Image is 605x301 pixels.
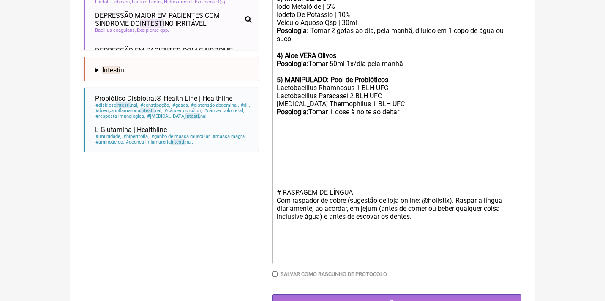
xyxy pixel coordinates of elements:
span: Excipiente qsp [137,28,169,33]
div: Tomar 1 dose à noite ao deitar [277,108,517,132]
span: câncer colorretal [203,108,244,113]
strong: 4) Aloe VERA Olivos [277,52,336,60]
div: Tomar 50ml 1x/dia pela manhã [277,60,517,68]
span: gases [172,102,189,108]
span: Bacillus coagulans [95,28,136,33]
span: ganho de massa muscular [150,134,210,139]
div: [MEDICAL_DATA] Thermophilus 1 BLH UFC [277,100,517,108]
div: Iodeto De Potássio | 10% [277,11,517,19]
span: imunidade [95,134,122,139]
span: Intesti [102,66,120,74]
span: disbiose nal [95,102,139,108]
div: Lactobacillus Rhamnosus 1 BLH UFC [277,84,517,92]
span: INTESTI [140,19,164,28]
span: L Glutamina | Healthline [95,126,167,134]
span: constipação [140,102,170,108]
strong: Posologia [277,27,307,35]
span: n [102,66,124,74]
div: Veículo Aquoso Qsp | 30ml [277,19,517,27]
span: dii [240,102,250,108]
span: intesti [116,102,131,108]
span: massa magra [212,134,246,139]
span: resposta imunológica [95,113,145,119]
span: intesti [140,108,155,113]
span: doença inflamatoria nal [125,139,193,145]
summary: Intestin [95,66,252,74]
span: DEPRESSÃO EM PACIENTES COM SÍNDROME DO NO IRRITÁVEL [95,47,242,63]
span: hipertrofia [123,134,149,139]
span: distensão abdominal [191,102,239,108]
div: # RASPAGEM DE LÍNGUA Com raspador de cobre (sugestão de loja online: @holistix). Raspar a língua ... [277,188,517,229]
span: DEPRESSÃO MAIOR EM PACIENTES COM SÍNDROME DO NO IRRITÁVEL [95,11,242,28]
span: Probiótico Disbiotrat® Health Line | Healthline [95,94,232,102]
span: intesti [171,139,185,145]
div: Iodo Metalóide | 5% [277,3,517,11]
div: : Tomar 2 gotas ao dia, pela manhã, diluído em 1 copo de água ou suco ㅤ [277,27,517,44]
div: Lactobacillus Paracasei 2 BLH UFC [277,92,517,100]
span: [MEDICAL_DATA] nal [147,113,208,119]
span: câncer do cólon [164,108,202,113]
span: aminoácido [95,139,124,145]
strong: Posologia: [277,108,308,116]
strong: Posologia: [277,60,308,68]
label: Salvar como rascunho de Protocolo [281,271,387,277]
span: doença inflamatória nal [95,108,163,113]
span: intesti [185,113,200,119]
strong: 5) MANIPULADO: Pool de Probióticos [277,76,388,84]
